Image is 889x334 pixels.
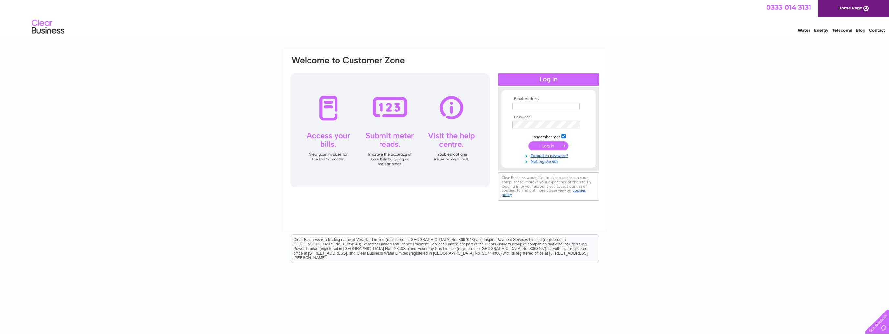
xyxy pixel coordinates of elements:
div: Clear Business is a trading name of Verastar Limited (registered in [GEOGRAPHIC_DATA] No. 3667643... [291,4,599,32]
a: Telecoms [832,28,852,33]
input: Submit [528,141,568,150]
a: Contact [869,28,885,33]
a: Water [798,28,810,33]
th: Password: [511,115,586,119]
div: Clear Business would like to place cookies on your computer to improve your experience of the sit... [498,172,599,201]
img: logo.png [31,17,65,37]
a: Blog [856,28,865,33]
a: Not registered? [512,158,586,164]
a: cookies policy [502,188,586,197]
th: Email Address: [511,97,586,101]
a: Energy [814,28,828,33]
a: 0333 014 3131 [766,3,811,11]
a: Forgotten password? [512,152,586,158]
td: Remember me? [511,133,586,140]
